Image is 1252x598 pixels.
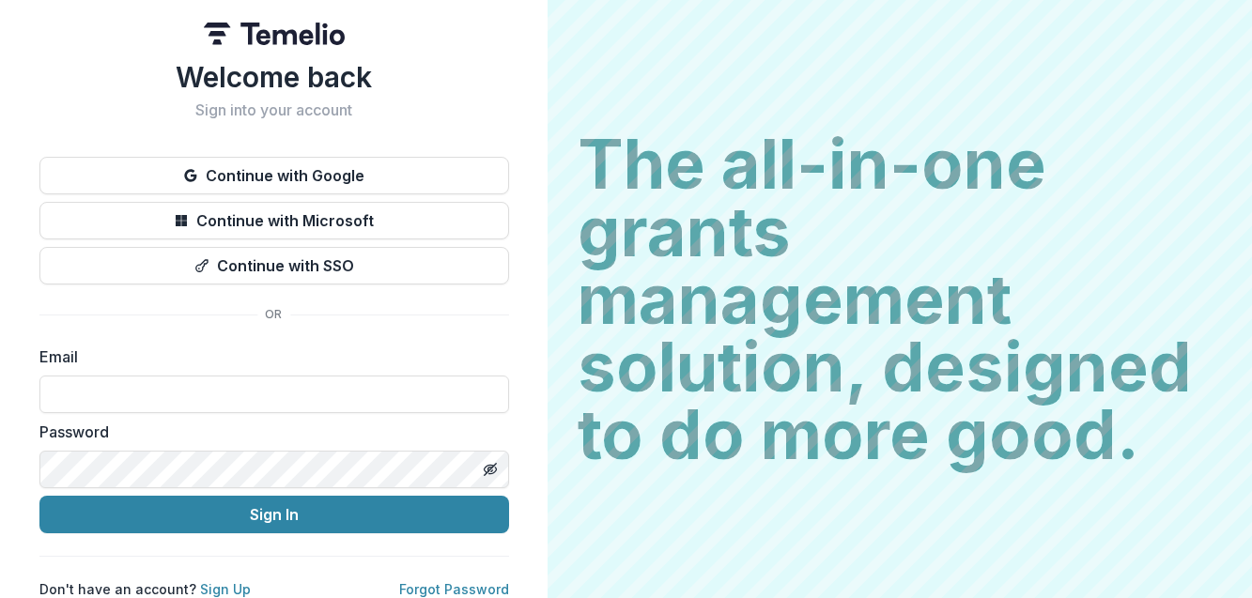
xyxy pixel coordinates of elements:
[39,496,509,533] button: Sign In
[204,23,345,45] img: Temelio
[475,454,505,484] button: Toggle password visibility
[39,202,509,239] button: Continue with Microsoft
[200,581,251,597] a: Sign Up
[39,247,509,284] button: Continue with SSO
[39,345,498,368] label: Email
[39,60,509,94] h1: Welcome back
[39,101,509,119] h2: Sign into your account
[399,581,509,597] a: Forgot Password
[39,421,498,443] label: Password
[39,157,509,194] button: Continue with Google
